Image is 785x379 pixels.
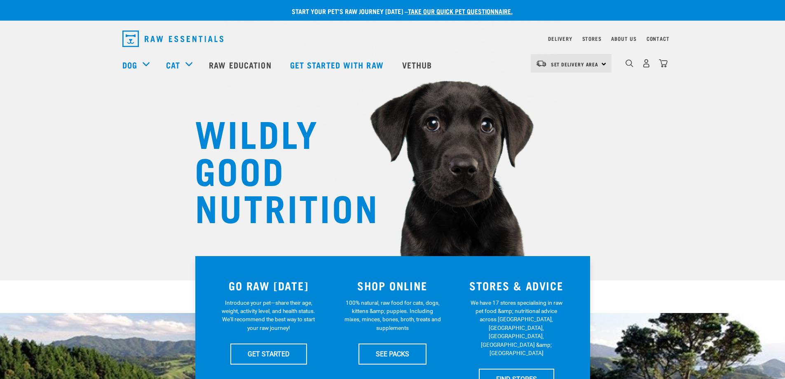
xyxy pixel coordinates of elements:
[212,279,326,292] h3: GO RAW [DATE]
[122,31,223,47] img: Raw Essentials Logo
[122,59,137,71] a: Dog
[220,299,317,332] p: Introduce your pet—share their age, weight, activity level, and health status. We'll recommend th...
[459,279,574,292] h3: STORES & ADVICE
[408,9,513,13] a: take our quick pet questionnaire.
[659,59,668,68] img: home-icon@2x.png
[394,48,443,81] a: Vethub
[335,279,450,292] h3: SHOP ONLINE
[626,59,633,67] img: home-icon-1@2x.png
[116,27,670,50] nav: dropdown navigation
[548,37,572,40] a: Delivery
[195,113,360,225] h1: WILDLY GOOD NUTRITION
[536,60,547,67] img: van-moving.png
[166,59,180,71] a: Cat
[468,299,565,358] p: We have 17 stores specialising in raw pet food &amp; nutritional advice across [GEOGRAPHIC_DATA],...
[344,299,441,332] p: 100% natural, raw food for cats, dogs, kittens &amp; puppies. Including mixes, minces, bones, bro...
[201,48,281,81] a: Raw Education
[647,37,670,40] a: Contact
[642,59,651,68] img: user.png
[611,37,636,40] a: About Us
[359,344,426,364] a: SEE PACKS
[582,37,602,40] a: Stores
[282,48,394,81] a: Get started with Raw
[551,63,599,66] span: Set Delivery Area
[230,344,307,364] a: GET STARTED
